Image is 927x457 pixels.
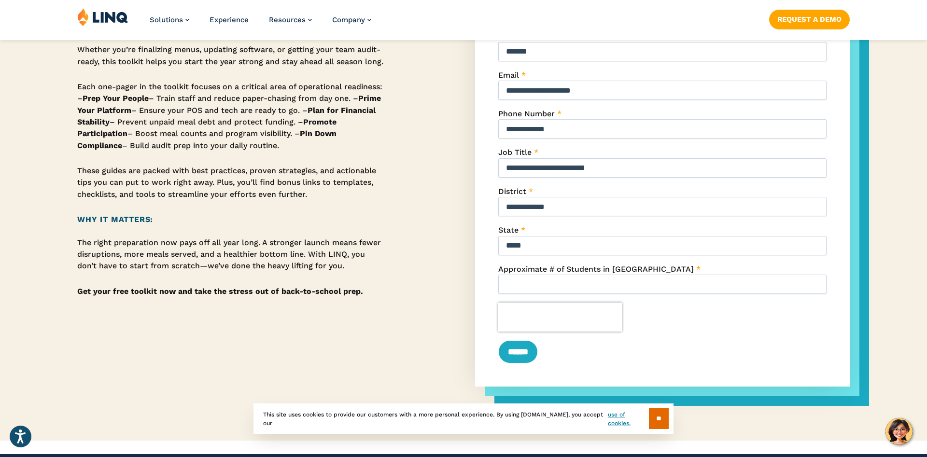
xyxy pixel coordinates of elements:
[498,109,555,118] span: Phone Number
[77,129,337,150] strong: Pin Down Compliance
[77,94,381,114] strong: Prime Your Platform
[498,264,694,274] span: Approximate # of Students in [GEOGRAPHIC_DATA]
[332,15,365,24] span: Company
[210,15,249,24] a: Experience
[885,418,913,445] button: Hello, have a question? Let’s chat.
[332,15,371,24] a: Company
[77,165,386,200] p: These guides are packed with best practices, proven strategies, and actionable tips you can put t...
[769,8,850,29] nav: Button Navigation
[77,44,386,68] p: Whether you’re finalizing menus, updating software, or getting your team audit-ready, this toolki...
[498,70,519,80] span: Email
[253,403,674,434] div: This site uses cookies to provide our customers with a more personal experience. By using [DOMAIN...
[498,303,622,332] iframe: reCAPTCHA
[269,15,312,24] a: Resources
[83,94,149,103] strong: Prep Your People
[77,106,376,126] strong: Plan for Financial Stability
[77,237,386,272] p: The right preparation now pays off all year long. A stronger launch means fewer disruptions, more...
[498,148,532,157] span: Job Title
[269,15,306,24] span: Resources
[150,15,189,24] a: Solutions
[77,8,128,26] img: LINQ | K‑12 Software
[769,10,850,29] a: Request a Demo
[77,81,386,152] p: Each one-pager in the toolkit focuses on a critical area of operational readiness: – – Train staf...
[77,287,363,296] strong: Get your free toolkit now and take the stress out of back-to-school prep.
[498,225,519,235] span: State
[608,410,649,428] a: use of cookies.
[77,214,386,225] h2: Why It Matters:
[150,15,183,24] span: Solutions
[498,187,526,196] span: District
[150,8,371,40] nav: Primary Navigation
